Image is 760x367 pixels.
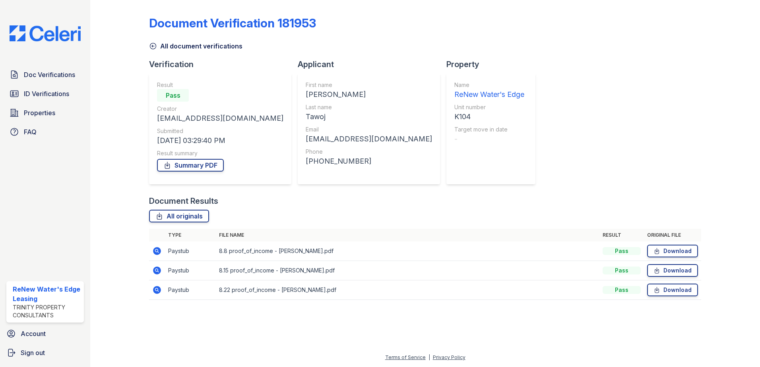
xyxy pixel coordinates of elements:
[603,247,641,255] div: Pass
[157,127,283,135] div: Submitted
[454,89,524,100] div: ReNew Water's Edge
[385,354,426,360] a: Terms of Service
[6,86,84,102] a: ID Verifications
[216,280,599,300] td: 8.22 proof_of_income - [PERSON_NAME].pdf
[13,284,81,303] div: ReNew Water's Edge Leasing
[306,126,432,133] div: Email
[298,59,446,70] div: Applicant
[306,103,432,111] div: Last name
[306,133,432,145] div: [EMAIL_ADDRESS][DOMAIN_NAME]
[157,113,283,124] div: [EMAIL_ADDRESS][DOMAIN_NAME]
[647,284,698,296] a: Download
[644,229,701,241] th: Original file
[603,286,641,294] div: Pass
[454,103,524,111] div: Unit number
[428,354,430,360] div: |
[6,105,84,121] a: Properties
[306,156,432,167] div: [PHONE_NUMBER]
[446,59,542,70] div: Property
[21,329,46,338] span: Account
[306,111,432,122] div: Tawoj
[165,229,216,241] th: Type
[216,261,599,280] td: 8.15 proof_of_income - [PERSON_NAME].pdf
[157,159,224,172] a: Summary PDF
[157,135,283,146] div: [DATE] 03:29:40 PM
[306,89,432,100] div: [PERSON_NAME]
[603,267,641,274] div: Pass
[157,81,283,89] div: Result
[647,245,698,257] a: Download
[599,229,644,241] th: Result
[454,126,524,133] div: Target move in date
[6,124,84,140] a: FAQ
[24,70,75,79] span: Doc Verifications
[433,354,465,360] a: Privacy Policy
[24,108,55,118] span: Properties
[216,229,599,241] th: File name
[216,241,599,261] td: 8.8 proof_of_income - [PERSON_NAME].pdf
[157,105,283,113] div: Creator
[454,81,524,100] a: Name ReNew Water's Edge
[6,67,84,83] a: Doc Verifications
[149,59,298,70] div: Verification
[157,149,283,157] div: Result summary
[454,111,524,122] div: K104
[454,133,524,145] div: -
[165,261,216,280] td: Paystub
[165,280,216,300] td: Paystub
[306,148,432,156] div: Phone
[3,345,87,361] a: Sign out
[149,41,242,51] a: All document verifications
[24,127,37,137] span: FAQ
[24,89,69,99] span: ID Verifications
[306,81,432,89] div: First name
[3,326,87,342] a: Account
[165,241,216,261] td: Paystub
[149,195,218,207] div: Document Results
[21,348,45,357] span: Sign out
[647,264,698,277] a: Download
[454,81,524,89] div: Name
[3,25,87,41] img: CE_Logo_Blue-a8612792a0a2168367f1c8372b55b34899dd931a85d93a1a3d3e32e68fde9ad4.png
[13,303,81,319] div: Trinity Property Consultants
[149,210,209,222] a: All originals
[149,16,316,30] div: Document Verification 181953
[157,89,189,102] div: Pass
